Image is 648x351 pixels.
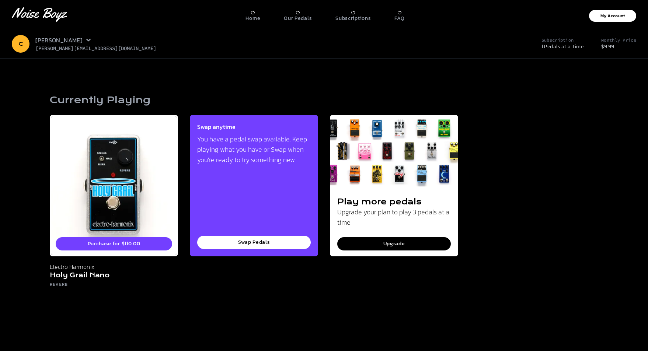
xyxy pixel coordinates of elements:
[56,237,172,250] button: Purchase for $110.00
[284,8,312,22] a: Our Pedals
[35,45,324,52] p: [PERSON_NAME][EMAIL_ADDRESS][DOMAIN_NAME]
[330,115,458,187] img: Noise Boyz Pedal Collection
[600,14,625,18] p: My Account
[50,281,178,290] h6: Reverb
[245,8,260,22] a: Home
[35,36,91,45] summary: [PERSON_NAME]
[284,15,312,22] p: Our Pedals
[601,37,636,43] h6: Monthly Price
[35,36,86,45] span: [PERSON_NAME]
[337,197,451,207] h3: Play more pedals
[50,271,178,281] h5: Holy Grail Nano
[394,8,404,22] a: FAQ
[50,115,178,296] a: Electro-Harmonix Holy Grail Nano Purchase for $110.00 Electro Harmonix Holy Grail Nano Reverb
[337,207,451,228] p: Upgrade your plan to play 3 pedals at a time.
[197,122,311,131] p: Swap anytime
[50,94,150,106] h1: Currently Playing
[12,35,29,53] div: C
[394,15,404,22] p: FAQ
[335,8,371,22] a: Subscriptions
[197,134,311,165] p: You have a pedal swap available. Keep playing what you have or Swap when you're ready to try some...
[601,43,636,50] p: $9.99
[541,43,583,50] p: 1 Pedals at a Time
[197,236,311,249] button: Swap Pedals
[337,237,451,250] button: Upgrade
[324,35,636,53] a: Subscription 1 Pedals at a Time Monthly Price $9.99
[541,37,583,43] h6: Subscription
[245,15,260,22] p: Home
[50,262,178,271] p: Electro Harmonix
[335,15,371,22] p: Subscriptions
[589,10,636,22] button: My Account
